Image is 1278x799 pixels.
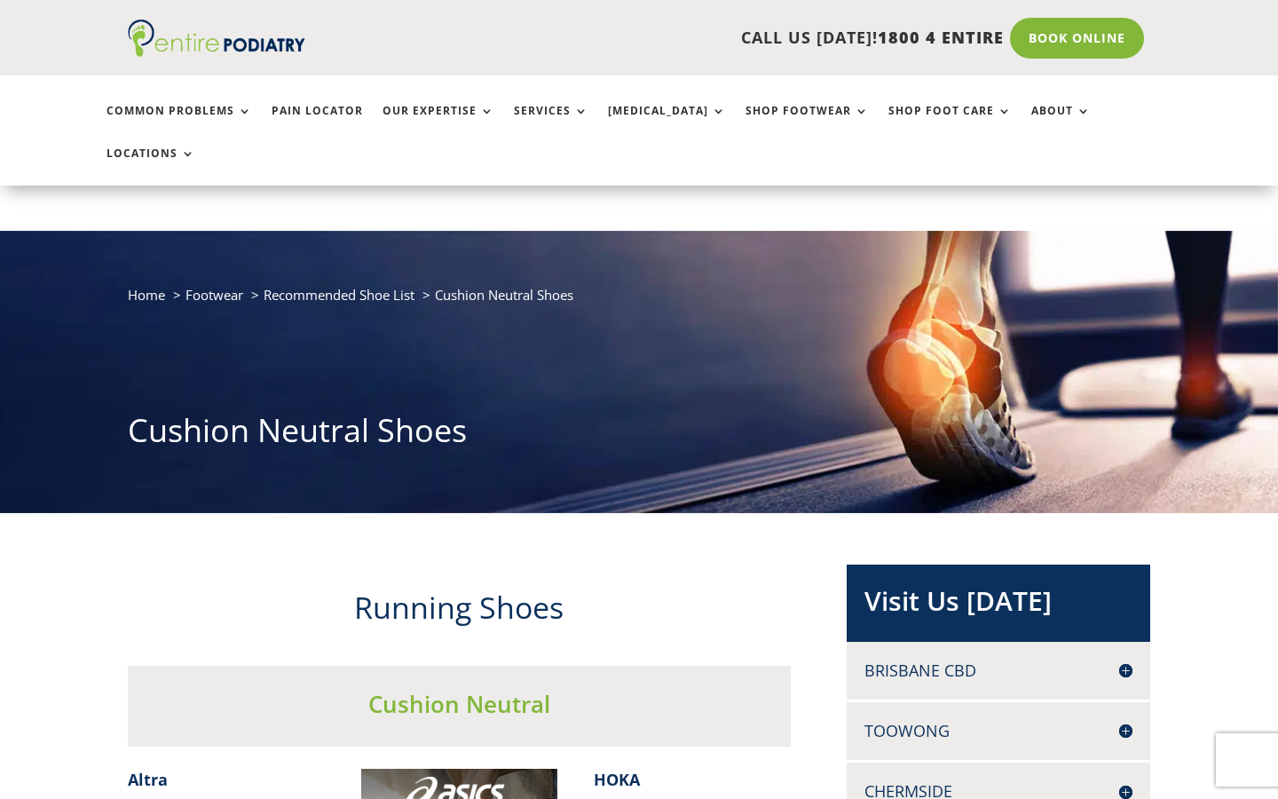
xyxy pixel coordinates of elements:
[594,769,640,790] strong: HOKA
[878,27,1004,48] span: 1800 4 ENTIRE
[864,660,1132,682] h4: Brisbane CBD
[745,105,869,143] a: Shop Footwear
[264,286,414,304] a: Recommended Shoe List
[608,105,726,143] a: [MEDICAL_DATA]
[128,769,168,790] strong: Altra
[514,105,588,143] a: Services
[363,27,1004,50] p: CALL US [DATE]!
[864,720,1132,742] h4: Toowong
[128,688,791,729] h3: Cushion Neutral
[435,286,573,304] span: Cushion Neutral Shoes
[128,587,791,638] h2: Running Shoes
[106,105,252,143] a: Common Problems
[185,286,243,304] a: Footwear
[128,283,1150,320] nav: breadcrumb
[128,408,1150,462] h1: Cushion Neutral Shoes
[383,105,494,143] a: Our Expertise
[1010,18,1144,59] a: Book Online
[272,105,363,143] a: Pain Locator
[128,286,165,304] a: Home
[888,105,1012,143] a: Shop Foot Care
[128,20,305,57] img: logo (1)
[128,43,305,60] a: Entire Podiatry
[864,582,1132,629] h2: Visit Us [DATE]
[106,147,195,186] a: Locations
[1031,105,1091,143] a: About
